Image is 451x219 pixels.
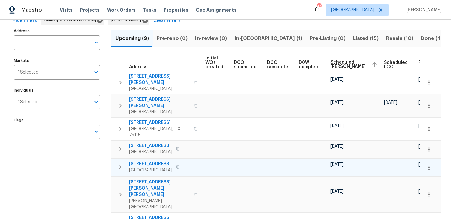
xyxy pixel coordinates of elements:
span: D0W complete [299,60,320,69]
span: [GEOGRAPHIC_DATA] [331,7,374,13]
span: [DATE] [418,124,432,128]
span: In-[GEOGRAPHIC_DATA] (1) [235,34,302,43]
span: [STREET_ADDRESS] [129,161,172,167]
span: Resale (10) [386,34,413,43]
span: Done (403) [421,34,450,43]
span: [DATE] [418,162,432,167]
button: Open [92,68,101,77]
span: [PERSON_NAME] [111,17,143,23]
span: [DATE] [418,100,432,105]
button: Clear Filters [151,15,183,27]
span: DCO complete [267,60,288,69]
span: [PERSON_NAME][GEOGRAPHIC_DATA] [129,198,190,210]
span: 1 Selected [18,70,39,75]
span: [GEOGRAPHIC_DATA] [129,86,190,92]
span: Pre-reno (0) [157,34,188,43]
button: Open [92,98,101,106]
span: Clear Filters [153,17,181,25]
span: Address [129,65,148,69]
div: [PERSON_NAME] [108,15,149,25]
span: [DATE] [418,77,432,82]
span: 1 Selected [18,99,39,105]
span: DCO submitted [234,60,257,69]
span: [GEOGRAPHIC_DATA], TX 75115 [129,126,190,138]
span: [DATE] [330,162,344,167]
span: Ready Date [418,60,432,69]
span: In-review (0) [195,34,227,43]
button: Hide filters [10,15,39,27]
span: [DATE] [330,100,344,105]
button: Open [92,38,101,47]
span: [DATE] [384,100,397,105]
span: [GEOGRAPHIC_DATA] [129,149,172,155]
span: Initial WOs created [205,56,223,69]
span: [STREET_ADDRESS] [129,143,172,149]
span: Dallas-[GEOGRAPHIC_DATA] [44,17,98,23]
span: Scheduled LCO [384,60,408,69]
label: Markets [14,59,100,63]
span: [DATE] [330,77,344,82]
span: [STREET_ADDRESS][PERSON_NAME] [129,96,190,109]
button: Open [92,127,101,136]
span: [DATE] [418,144,432,149]
span: Pre-Listing (0) [310,34,345,43]
span: [DATE] [418,189,432,194]
span: [STREET_ADDRESS][PERSON_NAME] [129,73,190,86]
span: Projects [80,7,100,13]
span: Scheduled [PERSON_NAME] [330,60,366,69]
span: [DATE] [330,124,344,128]
span: Geo Assignments [196,7,236,13]
label: Individuals [14,89,100,92]
span: [PERSON_NAME] [404,7,442,13]
span: [DATE] [330,189,344,194]
span: Maestro [21,7,42,13]
div: 44 [317,4,321,10]
span: [GEOGRAPHIC_DATA] [129,167,172,173]
span: [STREET_ADDRESS] [129,120,190,126]
span: Properties [164,7,188,13]
div: Dallas-[GEOGRAPHIC_DATA] [41,15,104,25]
span: Listed (15) [353,34,379,43]
span: Work Orders [107,7,136,13]
span: [DATE] [330,144,344,149]
label: Flags [14,118,100,122]
span: Visits [60,7,73,13]
span: [STREET_ADDRESS][PERSON_NAME][PERSON_NAME] [129,179,190,198]
span: Upcoming (9) [115,34,149,43]
span: [GEOGRAPHIC_DATA] [129,109,190,115]
span: Hide filters [13,17,37,25]
span: Tasks [143,8,156,12]
label: Address [14,29,100,33]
